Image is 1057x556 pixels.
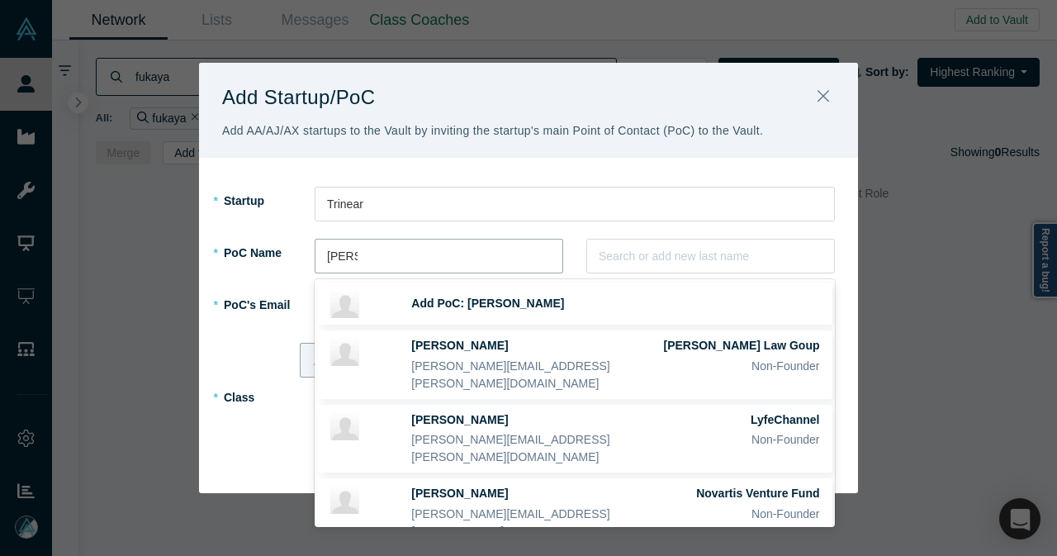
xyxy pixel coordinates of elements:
div: Alchemist [312,350,388,370]
span: [PERSON_NAME][EMAIL_ADDRESS][PERSON_NAME][DOMAIN_NAME] [411,433,609,463]
span: Non-Founder [751,507,820,520]
span: [PERSON_NAME][EMAIL_ADDRESS][PERSON_NAME][DOMAIN_NAME] [411,359,609,390]
img: alchemist Vault Logo [312,350,332,370]
b: [PERSON_NAME] Law Goup [664,339,820,352]
label: Startup [222,187,315,216]
p: Add AA/AJ/AX startups to the Vault by inviting the startup's main Point of Contact (PoC) to the V... [222,121,763,141]
img: Dave Vockell [330,411,359,440]
span: Add PoC: [PERSON_NAME] [411,297,564,310]
img: Dave Morris [330,485,359,514]
button: Close [806,80,841,116]
b: [PERSON_NAME] [411,487,508,500]
b: [PERSON_NAME] [411,339,508,352]
b: Novartis Venture Fund [696,487,819,500]
label: PoC's Email [222,291,315,320]
span: Non-Founder [751,359,820,373]
img: Dave Stevens [330,337,359,366]
h1: Add Startup/PoC [222,80,792,141]
label: PoC Name [222,239,315,268]
b: [PERSON_NAME] [411,413,508,426]
label: Class [222,383,315,412]
span: [PERSON_NAME][EMAIL_ADDRESS][DOMAIN_NAME] [411,507,609,538]
img: new PoC [330,289,359,318]
span: Non-Founder [751,433,820,446]
b: LyfeChannel [751,413,820,426]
